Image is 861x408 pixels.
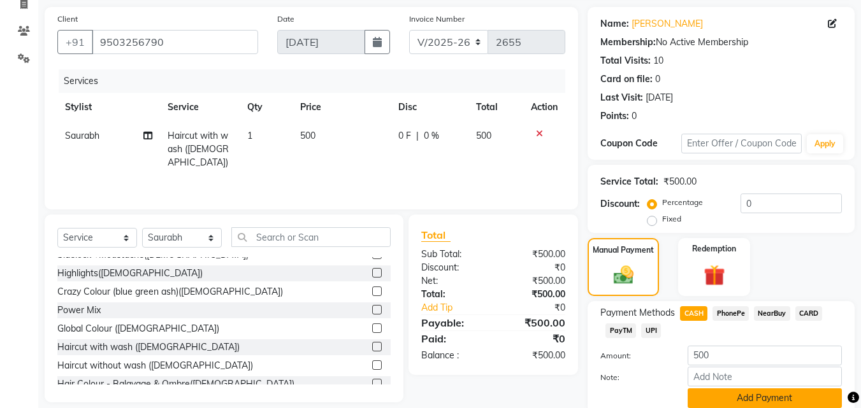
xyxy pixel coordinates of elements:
[57,285,283,299] div: Crazy Colour (blue green ash)([DEMOGRAPHIC_DATA])
[57,341,240,354] div: Haircut with wash ([DEMOGRAPHIC_DATA])
[662,213,681,225] label: Fixed
[591,372,677,383] label: Note:
[795,306,823,321] span: CARD
[412,301,507,314] a: Add Tip
[493,248,575,261] div: ₹500.00
[600,175,658,188] div: Service Total:
[168,130,229,168] span: Haircut with wash ([DEMOGRAPHIC_DATA])
[600,137,681,150] div: Coupon Code
[605,323,636,338] span: PayTM
[231,227,391,247] input: Search or Scan
[160,93,240,122] th: Service
[692,243,736,255] label: Redemption
[663,175,697,188] div: ₹500.00
[662,197,703,208] label: Percentage
[493,349,575,362] div: ₹500.00
[240,93,293,122] th: Qty
[57,304,101,317] div: Power Mix
[680,306,707,321] span: CASH
[607,264,640,286] img: _cash.svg
[59,69,575,93] div: Services
[600,91,643,104] div: Last Visit:
[57,359,253,372] div: Haircut without wash ([DEMOGRAPHIC_DATA])
[57,13,78,25] label: Client
[688,388,842,408] button: Add Payment
[655,73,660,86] div: 0
[57,267,203,280] div: Highlights([DEMOGRAPHIC_DATA])
[398,129,411,143] span: 0 F
[632,17,703,31] a: [PERSON_NAME]
[421,229,451,242] span: Total
[409,13,465,25] label: Invoice Number
[807,134,843,153] button: Apply
[600,197,640,211] div: Discount:
[416,129,419,143] span: |
[600,36,842,49] div: No Active Membership
[632,109,637,123] div: 0
[591,350,677,362] label: Amount:
[646,91,673,104] div: [DATE]
[493,261,575,274] div: ₹0
[468,93,523,122] th: Total
[300,130,315,141] span: 500
[493,315,575,330] div: ₹500.00
[57,377,294,391] div: Hair Colour - Balayage & Ombre([DEMOGRAPHIC_DATA])
[65,130,99,141] span: Saurabh
[600,73,653,86] div: Card on file:
[600,306,675,320] span: Payment Methods
[493,331,575,346] div: ₹0
[412,288,493,301] div: Total:
[247,130,252,141] span: 1
[412,248,493,261] div: Sub Total:
[277,13,294,25] label: Date
[600,109,629,123] div: Points:
[681,134,802,153] input: Enter Offer / Coupon Code
[697,262,732,288] img: _gift.svg
[391,93,468,122] th: Disc
[412,261,493,274] div: Discount:
[412,331,493,346] div: Paid:
[412,349,493,362] div: Balance :
[754,306,790,321] span: NearBuy
[476,130,491,141] span: 500
[493,288,575,301] div: ₹500.00
[600,17,629,31] div: Name:
[600,36,656,49] div: Membership:
[653,54,663,67] div: 10
[92,30,258,54] input: Search by Name/Mobile/Email/Code
[57,322,219,335] div: Global Colour ([DEMOGRAPHIC_DATA])
[412,315,493,330] div: Payable:
[713,306,749,321] span: PhonePe
[493,274,575,288] div: ₹500.00
[523,93,565,122] th: Action
[412,274,493,288] div: Net:
[507,301,575,314] div: ₹0
[593,244,654,256] label: Manual Payment
[57,30,93,54] button: +91
[293,93,391,122] th: Price
[688,367,842,386] input: Add Note
[424,129,439,143] span: 0 %
[641,323,661,338] span: UPI
[688,346,842,365] input: Amount
[600,54,651,67] div: Total Visits:
[57,93,160,122] th: Stylist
